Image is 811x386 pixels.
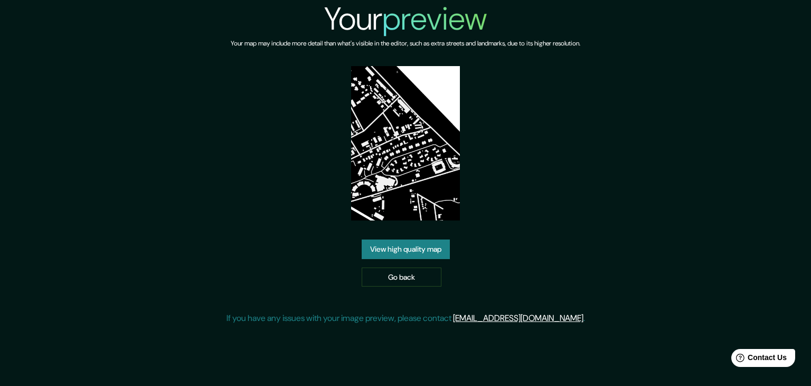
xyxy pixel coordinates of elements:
a: [EMAIL_ADDRESS][DOMAIN_NAME] [453,313,583,324]
img: created-map-preview [351,66,460,220]
h6: Your map may include more detail than what's visible in the editor, such as extra streets and lan... [231,38,580,49]
a: Go back [362,268,441,287]
a: View high quality map [362,240,450,259]
p: If you have any issues with your image preview, please contact . [227,312,585,325]
iframe: Help widget launcher [717,345,799,374]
